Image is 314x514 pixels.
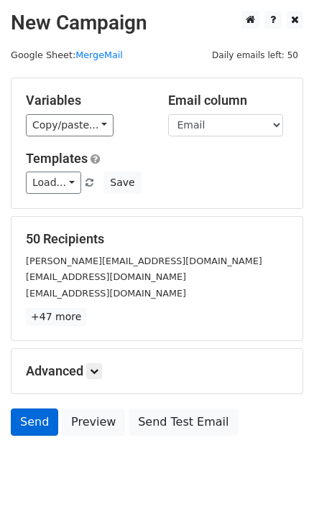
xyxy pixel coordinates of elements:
[207,47,303,63] span: Daily emails left: 50
[168,93,289,108] h5: Email column
[11,50,123,60] small: Google Sheet:
[11,11,303,35] h2: New Campaign
[75,50,123,60] a: MergeMail
[26,93,147,108] h5: Variables
[26,172,81,194] a: Load...
[26,151,88,166] a: Templates
[26,288,186,299] small: [EMAIL_ADDRESS][DOMAIN_NAME]
[26,271,186,282] small: [EMAIL_ADDRESS][DOMAIN_NAME]
[26,256,262,266] small: [PERSON_NAME][EMAIL_ADDRESS][DOMAIN_NAME]
[26,114,114,136] a: Copy/paste...
[62,408,125,436] a: Preview
[26,363,288,379] h5: Advanced
[26,308,86,326] a: +47 more
[129,408,238,436] a: Send Test Email
[11,408,58,436] a: Send
[207,50,303,60] a: Daily emails left: 50
[103,172,141,194] button: Save
[26,231,288,247] h5: 50 Recipients
[242,445,314,514] iframe: Chat Widget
